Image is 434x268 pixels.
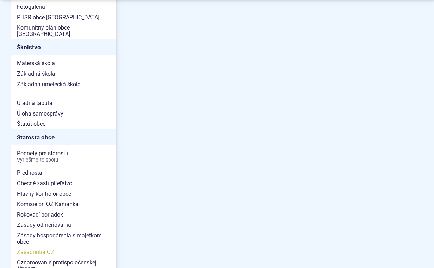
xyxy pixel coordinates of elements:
[17,230,110,247] span: Zásady hospodárenia s majetkom obce
[11,247,116,257] a: Zasadnutia OZ
[11,148,116,165] a: Podnety pre starostuVyriešme to spolu
[17,69,110,79] span: Základná škola
[11,69,116,79] a: Základná škola
[17,148,110,165] span: Podnety pre starostu
[11,220,116,230] a: Zásady odmeňovania
[11,129,116,145] a: Starosta obce
[11,79,116,90] a: Základná umelecká škola
[11,230,116,247] a: Zásady hospodárenia s majetkom obce
[17,98,110,108] span: Úradná tabuľa
[11,168,116,178] a: Prednosta
[11,189,116,199] a: Hlavný kontrolór obce
[11,58,116,69] a: Materská škola
[17,23,110,39] span: Komunitný plán obce [GEOGRAPHIC_DATA]
[11,108,116,119] a: Úloha samosprávy
[11,210,116,220] a: Rokovací poriadok
[17,42,110,53] span: Školstvo
[17,210,110,220] span: Rokovací poriadok
[11,2,116,12] a: Fotogaléria
[11,199,116,210] a: Komisie pri OZ Kanianka
[17,189,110,199] span: Hlavný kontrolór obce
[17,119,110,129] span: Štatút obce
[17,58,110,69] span: Materská škola
[17,157,110,163] span: Vyriešme to spolu
[17,2,110,12] span: Fotogaléria
[17,12,110,23] span: PHSR obce [GEOGRAPHIC_DATA]
[17,178,110,189] span: Obecné zastupiteľstvo
[11,98,116,108] a: Úradná tabuľa
[17,220,110,230] span: Zásady odmeňovania
[17,79,110,90] span: Základná umelecká škola
[11,119,116,129] a: Štatút obce
[11,12,116,23] a: PHSR obce [GEOGRAPHIC_DATA]
[11,178,116,189] a: Obecné zastupiteľstvo
[17,108,110,119] span: Úloha samosprávy
[17,132,110,143] span: Starosta obce
[17,199,110,210] span: Komisie pri OZ Kanianka
[11,23,116,39] a: Komunitný plán obce [GEOGRAPHIC_DATA]
[11,39,116,55] a: Školstvo
[17,168,110,178] span: Prednosta
[17,247,110,257] span: Zasadnutia OZ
